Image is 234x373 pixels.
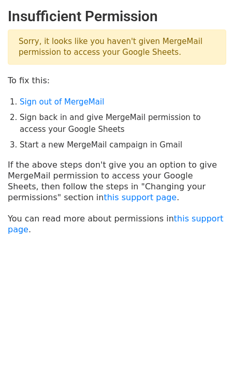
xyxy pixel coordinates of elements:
a: Sign out of MergeMail [20,97,104,107]
li: Start a new MergeMail campaign in Gmail [20,139,226,151]
p: To fix this: [8,75,226,86]
a: this support page [8,214,224,234]
a: this support page [104,192,177,202]
p: You can read more about permissions in . [8,213,226,235]
h2: Insufficient Permission [8,8,226,25]
p: If the above steps don't give you an option to give MergeMail permission to access your Google Sh... [8,159,226,203]
p: Sorry, it looks like you haven't given MergeMail permission to access your Google Sheets. [8,29,226,65]
li: Sign back in and give MergeMail permission to access your Google Sheets [20,112,226,135]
